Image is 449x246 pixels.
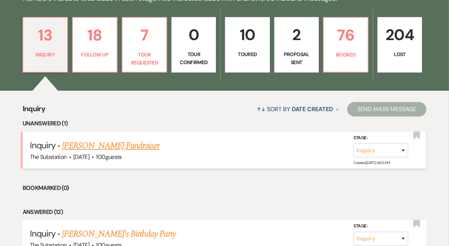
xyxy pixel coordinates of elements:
[328,51,363,59] p: Booked
[353,222,408,230] label: Stage:
[225,17,270,73] a: 10Toured
[279,50,314,67] p: Proposal Sent
[176,50,211,67] p: Tour Confirmed
[73,153,89,161] span: [DATE]
[292,105,333,113] span: Date Created
[127,23,162,47] p: 7
[279,23,314,47] p: 2
[77,51,112,59] p: Follow Up
[77,23,112,47] p: 18
[30,153,67,161] span: The Substation
[96,153,122,161] span: 100 guests
[274,17,319,73] a: 2Proposal Sent
[23,103,46,119] span: Inquiry
[382,23,417,47] p: 204
[127,51,162,67] p: Tour Requested
[28,51,63,59] p: Inquiry
[328,23,363,47] p: 76
[30,140,55,151] span: Inquiry
[254,99,342,119] button: Sort By Date Created
[257,105,266,113] span: ↑↓
[23,119,427,128] li: Unanswered (1)
[23,17,68,73] a: 13Inquiry
[28,23,63,47] p: 13
[230,50,265,58] p: Toured
[62,139,159,152] a: [PERSON_NAME] Fundraiser
[30,228,55,239] span: Inquiry
[176,23,211,47] p: 0
[122,17,167,73] a: 7Tour Requested
[230,23,265,47] p: 10
[353,160,390,165] span: Created: [DATE] 8:30 AM
[23,183,427,193] li: Bookmarked (0)
[382,50,417,58] p: Lost
[72,17,117,73] a: 18Follow Up
[347,102,427,117] button: Send Mass Message
[378,17,422,73] a: 204Lost
[171,17,216,73] a: 0Tour Confirmed
[23,207,427,217] li: Answered (12)
[353,134,408,142] label: Stage:
[323,17,368,73] a: 76Booked
[62,227,176,241] a: [PERSON_NAME]'s Birthday Party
